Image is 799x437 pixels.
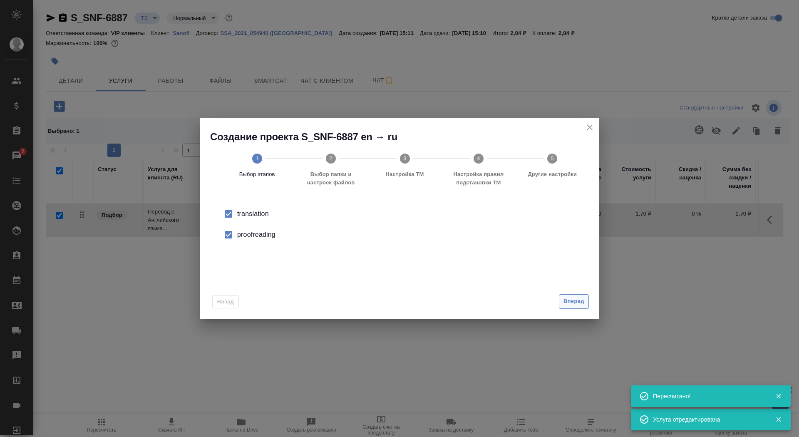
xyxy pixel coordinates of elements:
[403,155,406,161] text: 3
[653,415,763,424] div: Услуга отредактирована
[210,130,599,144] h2: Создание проекта S_SNF-6887 en → ru
[477,155,480,161] text: 4
[583,121,596,134] button: close
[237,230,579,240] div: proofreading
[237,209,579,219] div: translation
[551,155,554,161] text: 5
[223,170,290,179] span: Выбор этапов
[519,170,586,179] span: Другие настройки
[256,155,258,161] text: 1
[770,416,787,423] button: Закрыть
[770,392,787,400] button: Закрыть
[329,155,332,161] text: 2
[559,294,589,309] button: Вперед
[653,392,763,400] div: Пересчитано!
[297,170,364,187] span: Выбор папки и настроек файлов
[371,170,438,179] span: Настройка ТМ
[445,170,512,187] span: Настройка правил подстановки TM
[563,297,584,306] span: Вперед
